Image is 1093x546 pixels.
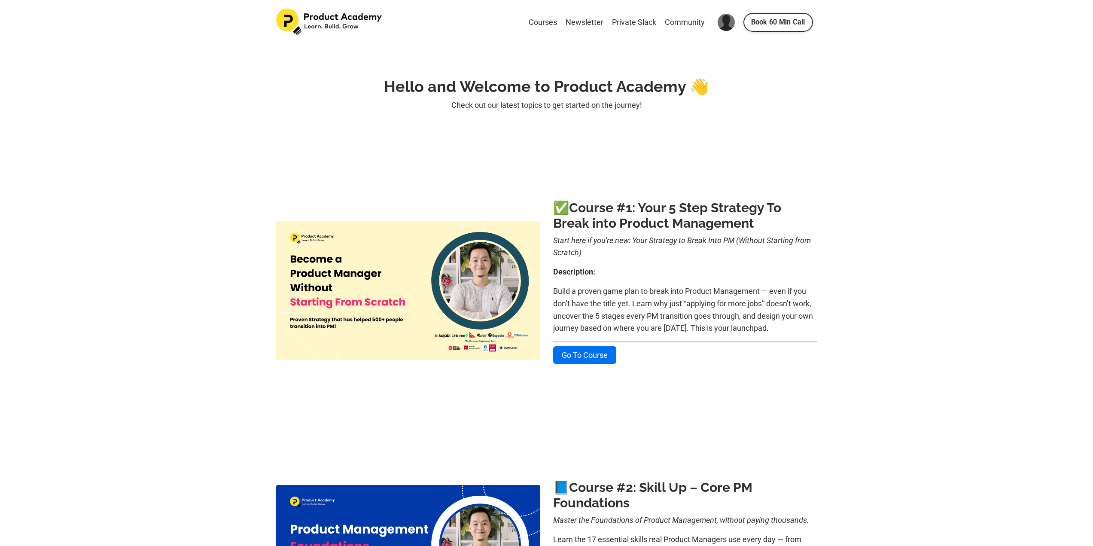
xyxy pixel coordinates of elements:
a: Course # [569,480,626,495]
a: Go To Course [553,346,616,364]
i: Master the Foundations of Product Management, without paying thousands. [553,515,809,525]
img: Product Academy Logo [276,9,384,35]
p: Build a proven game plan to break into Product Management — even if you don’t have the title yet.... [553,285,817,335]
a: Book 60 Min Call [743,13,813,32]
a: 2: Skill Up – Core PM Foundations [553,480,752,510]
b: 📘 [553,480,626,495]
p: Check out our latest topics to get started on the journey! [276,99,817,112]
b: ✅ [553,200,626,215]
a: Courses [529,16,557,29]
img: User Avatar [718,14,735,31]
a: Private Slack [612,16,656,29]
b: Description: [553,267,595,276]
a: Community [665,16,705,29]
a: 1: Your 5 Step Strategy To Break into Product Management [553,200,781,231]
strong: Hello and Welcome to Product Academy 👋 [384,77,709,95]
i: Start here if you're new: Your Strategy to Break Into PM (Without Starting from Scratch) [553,236,811,257]
a: Newsletter [566,16,603,29]
a: Course # [569,200,626,215]
img: cf5b4f5-4ff4-63b-cf6a-50f800045db_11.png [276,221,540,360]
